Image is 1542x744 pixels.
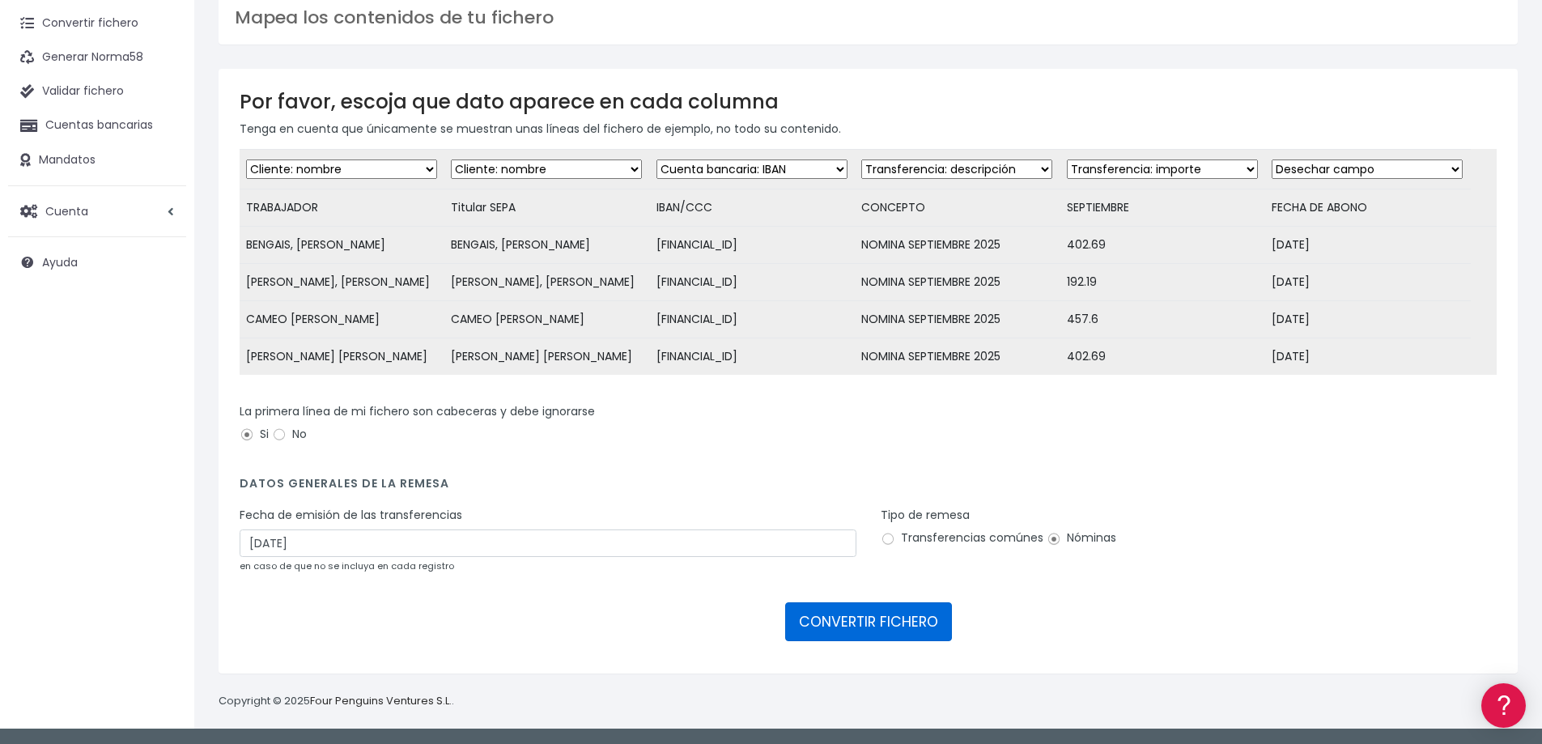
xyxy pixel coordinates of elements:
button: CONVERTIR FICHERO [785,602,952,641]
td: [DATE] [1265,301,1470,338]
small: en caso de que no se incluya en cada registro [240,559,454,572]
a: Perfiles de empresas [16,280,308,305]
td: IBAN/CCC [650,189,855,227]
h4: Datos generales de la remesa [240,477,1497,499]
label: Nóminas [1047,529,1116,546]
p: Copyright © 2025 . [219,693,454,710]
td: [DATE] [1265,227,1470,264]
p: Tenga en cuenta que únicamente se muestran unas líneas del fichero de ejemplo, no todo su contenido. [240,120,1497,138]
a: Generar Norma58 [8,40,186,74]
td: BENGAIS, [PERSON_NAME] [444,227,649,264]
h3: Mapea los contenidos de tu fichero [235,7,1502,28]
td: [PERSON_NAME], [PERSON_NAME] [444,264,649,301]
td: [FINANCIAL_ID] [650,301,855,338]
td: TRABAJADOR [240,189,444,227]
label: Tipo de remesa [881,507,970,524]
h3: Por favor, escoja que dato aparece en cada columna [240,90,1497,113]
a: API [16,414,308,439]
div: Convertir ficheros [16,179,308,194]
a: Cuentas bancarias [8,108,186,142]
td: [FINANCIAL_ID] [650,227,855,264]
a: Four Penguins Ventures S.L. [310,693,452,708]
td: CONCEPTO [855,189,1060,227]
td: [PERSON_NAME] [PERSON_NAME] [240,338,444,376]
td: [PERSON_NAME], [PERSON_NAME] [240,264,444,301]
label: Transferencias comúnes [881,529,1043,546]
td: BENGAIS, [PERSON_NAME] [240,227,444,264]
td: [FINANCIAL_ID] [650,338,855,376]
td: [DATE] [1265,264,1470,301]
td: NOMINA SEPTIEMBRE 2025 [855,264,1060,301]
td: 192.19 [1060,264,1265,301]
a: POWERED BY ENCHANT [223,466,312,482]
td: NOMINA SEPTIEMBRE 2025 [855,227,1060,264]
label: La primera línea de mi fichero son cabeceras y debe ignorarse [240,403,595,420]
div: Información general [16,113,308,128]
a: Información general [16,138,308,163]
span: Ayuda [42,254,78,270]
label: Fecha de emisión de las transferencias [240,507,462,524]
a: Ayuda [8,245,186,279]
a: Problemas habituales [16,230,308,255]
label: Si [240,426,269,443]
a: Mandatos [8,143,186,177]
td: FECHA DE ABONO [1265,189,1470,227]
td: NOMINA SEPTIEMBRE 2025 [855,338,1060,376]
td: Titular SEPA [444,189,649,227]
a: General [16,347,308,372]
td: CAMEO [PERSON_NAME] [444,301,649,338]
td: CAMEO [PERSON_NAME] [240,301,444,338]
div: Facturación [16,321,308,337]
div: Programadores [16,389,308,404]
span: Cuenta [45,202,88,219]
a: Formatos [16,205,308,230]
td: NOMINA SEPTIEMBRE 2025 [855,301,1060,338]
td: SEPTIEMBRE [1060,189,1265,227]
button: Contáctanos [16,433,308,461]
a: Videotutoriales [16,255,308,280]
td: 402.69 [1060,338,1265,376]
td: 402.69 [1060,227,1265,264]
a: Cuenta [8,194,186,228]
label: No [272,426,307,443]
a: Validar fichero [8,74,186,108]
td: 457.6 [1060,301,1265,338]
a: Convertir fichero [8,6,186,40]
td: [FINANCIAL_ID] [650,264,855,301]
td: [DATE] [1265,338,1470,376]
td: [PERSON_NAME] [PERSON_NAME] [444,338,649,376]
